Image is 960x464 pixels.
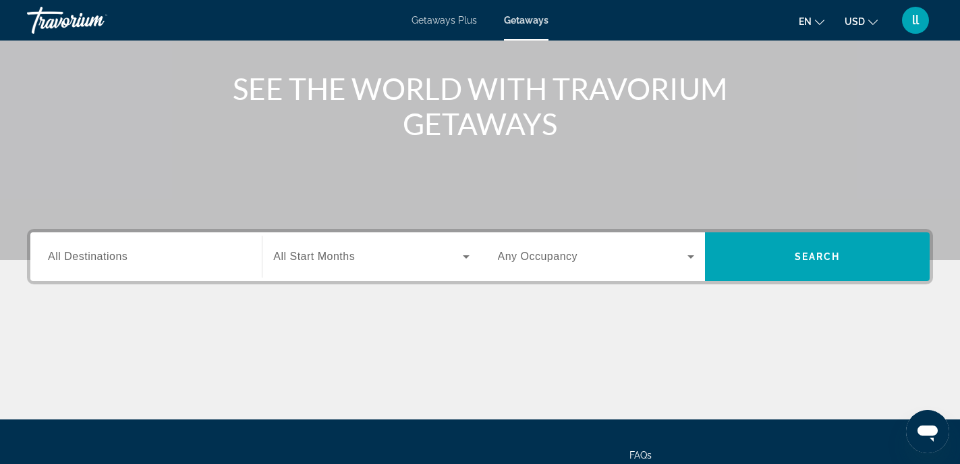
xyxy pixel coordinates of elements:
[705,232,930,281] button: Search
[48,249,244,265] input: Select destination
[795,251,841,262] span: Search
[227,71,733,141] h1: SEE THE WORLD WITH TRAVORIUM GETAWAYS
[898,6,933,34] button: User Menu
[412,15,477,26] a: Getaways Plus
[498,251,578,262] span: Any Occupancy
[273,251,355,262] span: All Start Months
[48,251,128,262] span: All Destinations
[30,232,930,281] div: Search widget
[845,16,865,27] span: USD
[27,3,162,38] a: Travorium
[845,11,878,31] button: Change currency
[906,410,949,453] iframe: Bouton de lancement de la fenêtre de messagerie
[799,11,824,31] button: Change language
[629,450,652,461] a: FAQs
[504,15,548,26] a: Getaways
[912,14,919,27] span: ll
[799,16,812,27] span: en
